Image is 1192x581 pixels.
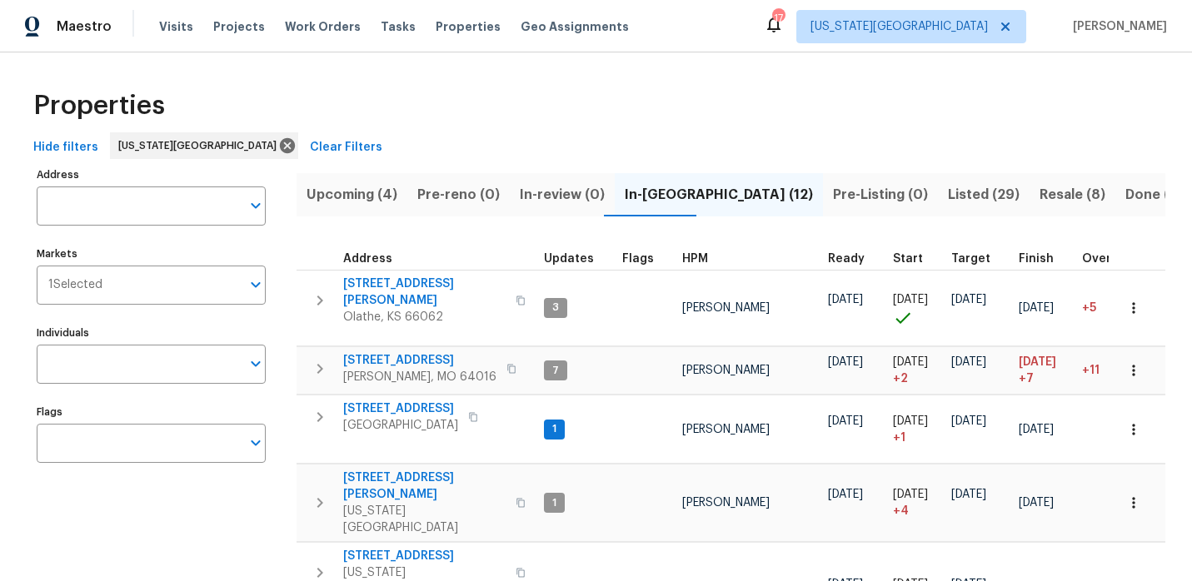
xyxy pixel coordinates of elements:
span: Resale (8) [1040,183,1105,206]
span: [DATE] [893,415,928,427]
span: Finish [1019,253,1054,265]
button: Open [244,352,267,375]
div: Days past target finish date [1082,253,1140,265]
button: Open [244,273,267,296]
span: Properties [436,18,501,35]
label: Flags [37,407,266,417]
span: [PERSON_NAME] [682,365,770,376]
button: Open [244,194,267,217]
button: Hide filters [27,132,105,163]
span: Maestro [57,18,112,35]
div: Earliest renovation start date (first business day after COE or Checkout) [828,253,880,265]
td: Project started 2 days late [886,347,945,395]
span: In-[GEOGRAPHIC_DATA] (12) [625,183,813,206]
span: 1 [546,496,563,510]
span: Upcoming (4) [307,183,397,206]
label: Markets [37,249,266,259]
span: [US_STATE][GEOGRAPHIC_DATA] [343,503,506,536]
span: 1 Selected [48,278,102,292]
div: Actual renovation start date [893,253,938,265]
span: [DATE] [893,489,928,500]
button: Open [244,431,267,454]
div: 17 [772,10,784,27]
span: Clear Filters [310,137,382,158]
span: [GEOGRAPHIC_DATA] [343,417,458,434]
span: + 4 [893,503,909,519]
span: + 2 [893,370,908,387]
span: Listed (29) [948,183,1020,206]
td: 11 day(s) past target finish date [1075,347,1147,395]
span: Properties [33,97,165,114]
span: [DATE] [951,415,986,427]
span: Pre-Listing (0) [833,183,928,206]
span: Olathe, KS 66062 [343,309,506,325]
span: 3 [546,300,566,315]
span: 1 [546,422,563,436]
span: [STREET_ADDRESS] [343,400,458,417]
span: +7 [1019,370,1034,387]
span: Ready [828,253,865,265]
span: Work Orders [285,18,361,35]
span: [DATE] [951,294,986,305]
span: Flags [622,253,654,265]
span: [PERSON_NAME] [682,302,770,314]
span: Projects [213,18,265,35]
td: Scheduled to finish 7 day(s) late [1012,347,1075,395]
span: [STREET_ADDRESS] [343,548,506,564]
span: +5 [1082,302,1096,314]
span: [DATE] [828,294,863,305]
span: Hide filters [33,137,98,158]
span: [DATE] [1019,356,1056,368]
td: 5 day(s) past target finish date [1075,270,1147,346]
span: In-review (0) [520,183,605,206]
span: [DATE] [1019,497,1054,509]
span: [DATE] [951,356,986,368]
span: Overall [1082,253,1125,265]
span: [STREET_ADDRESS][PERSON_NAME] [343,276,506,309]
span: [US_STATE][GEOGRAPHIC_DATA] [810,18,988,35]
span: [DATE] [893,356,928,368]
span: [US_STATE][GEOGRAPHIC_DATA] [118,137,283,154]
span: [DATE] [1019,424,1054,435]
span: [DATE] [828,489,863,500]
span: Updates [544,253,594,265]
button: Clear Filters [303,132,389,163]
span: HPM [682,253,708,265]
span: [DATE] [828,415,863,427]
span: Geo Assignments [521,18,629,35]
span: [DATE] [828,356,863,368]
td: Project started on time [886,270,945,346]
span: [DATE] [1019,302,1054,314]
span: Address [343,253,392,265]
div: [US_STATE][GEOGRAPHIC_DATA] [110,132,298,159]
span: 7 [546,364,566,378]
span: Visits [159,18,193,35]
div: Projected renovation finish date [1019,253,1069,265]
span: Start [893,253,923,265]
span: [DATE] [951,489,986,500]
span: [STREET_ADDRESS][PERSON_NAME] [343,469,506,503]
label: Individuals [37,328,266,338]
span: Target [951,253,990,265]
span: [PERSON_NAME] [1066,18,1167,35]
label: Address [37,170,266,180]
span: + 1 [893,430,905,446]
span: [PERSON_NAME] [682,424,770,435]
div: Target renovation project end date [951,253,1005,265]
td: Project started 4 days late [886,464,945,542]
span: Pre-reno (0) [417,183,500,206]
span: +11 [1082,365,1100,376]
span: [PERSON_NAME] [682,497,770,509]
span: [STREET_ADDRESS] [343,352,496,369]
span: [DATE] [893,294,928,305]
td: Project started 1 days late [886,395,945,464]
span: [PERSON_NAME], MO 64016 [343,369,496,385]
span: Tasks [381,21,416,32]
